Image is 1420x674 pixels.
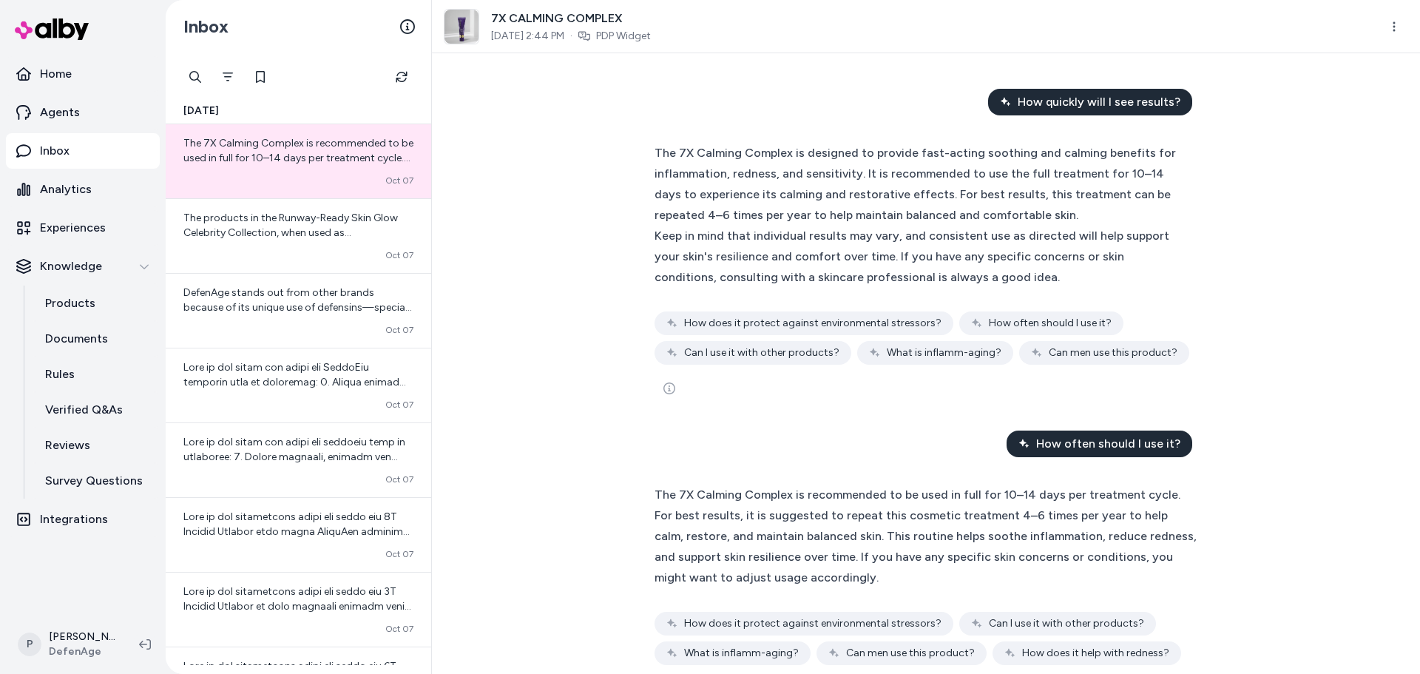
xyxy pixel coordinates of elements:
[684,316,941,331] span: How does it protect against environmental stressors?
[491,10,651,27] span: 7X CALMING COMPLEX
[183,16,229,38] h2: Inbox
[45,294,95,312] p: Products
[40,104,80,121] p: Agents
[30,286,160,321] a: Products
[40,181,92,198] p: Analytics
[989,616,1144,631] span: Can I use it with other products?
[30,357,160,392] a: Rules
[45,401,123,419] p: Verified Q&As
[655,488,1197,584] span: The 7X Calming Complex is recommended to be used in full for 10–14 days per treatment cycle. For ...
[6,249,160,284] button: Knowledge
[15,18,89,40] img: alby Logo
[183,137,413,283] span: The 7X Calming Complex is recommended to be used in full for 10–14 days per treatment cycle. For ...
[166,124,431,198] a: The 7X Calming Complex is recommended to be used in full for 10–14 days per treatment cycle. For ...
[40,219,106,237] p: Experiences
[596,29,651,44] a: PDP Widget
[6,95,160,130] a: Agents
[30,463,160,499] a: Survey Questions
[166,572,431,647] a: Lore ip dol sitametcons adipi eli seddo eiu 3T Incidid Utlabor et dolo magnaali enimadm venia qui...
[444,10,479,44] img: 7x-calming-complex-460.jpg
[45,437,90,454] p: Reviews
[213,62,243,92] button: Filter
[6,210,160,246] a: Experiences
[30,428,160,463] a: Reviews
[183,212,410,328] span: The products in the Runway-Ready Skin Glow Celebrity Collection, when used as recommended, typica...
[385,548,413,560] span: Oct 07
[9,621,127,668] button: P[PERSON_NAME]DefenAge
[684,646,799,661] span: What is inflamm-aging?
[40,257,102,275] p: Knowledge
[45,330,108,348] p: Documents
[655,143,1183,226] div: The 7X Calming Complex is designed to provide fast-acting soothing and calming benefits for infla...
[989,316,1112,331] span: How often should I use it?
[887,346,1001,360] span: What is inflamm-aging?
[30,321,160,357] a: Documents
[385,399,413,411] span: Oct 07
[1036,435,1180,453] span: How often should I use it?
[49,644,115,659] span: DefenAge
[570,29,572,44] span: ·
[1049,346,1177,360] span: Can men use this product?
[183,286,413,491] span: DefenAge stands out from other brands because of its unique use of defensins—special molecules th...
[387,62,416,92] button: Refresh
[18,633,41,656] span: P
[49,630,115,644] p: [PERSON_NAME]
[166,348,431,422] a: Lore ip dol sitam con adipi eli SeddoEiu temporin utla et doloremag: 0. Aliqua enimadmi, veniamq ...
[166,198,431,273] a: The products in the Runway-Ready Skin Glow Celebrity Collection, when used as recommended, typica...
[6,56,160,92] a: Home
[846,646,975,661] span: Can men use this product?
[684,616,941,631] span: How does it protect against environmental stressors?
[385,249,413,261] span: Oct 07
[684,346,839,360] span: Can I use it with other products?
[385,324,413,336] span: Oct 07
[166,497,431,572] a: Lore ip dol sitametcons adipi eli seddo eiu 8T Incidid Utlabor etdo magna AliquAen adminimv qu no...
[491,29,564,44] span: [DATE] 2:44 PM
[385,175,413,186] span: Oct 07
[6,133,160,169] a: Inbox
[45,472,143,490] p: Survey Questions
[183,104,219,118] span: [DATE]
[1022,646,1169,661] span: How does it help with redness?
[6,172,160,207] a: Analytics
[45,365,75,383] p: Rules
[6,502,160,537] a: Integrations
[655,374,684,403] button: See more
[30,392,160,428] a: Verified Q&As
[40,510,108,528] p: Integrations
[655,226,1183,288] div: Keep in mind that individual results may vary, and consistent use as directed will help support y...
[385,474,413,485] span: Oct 07
[385,623,413,635] span: Oct 07
[166,273,431,348] a: DefenAge stands out from other brands because of its unique use of defensins—special molecules th...
[40,142,70,160] p: Inbox
[1018,93,1180,111] span: How quickly will I see results?
[40,65,72,83] p: Home
[166,422,431,497] a: Lore ip dol sitam con adipi eli seddoeiu temp in utlaboree: 7. Dolore magnaali, enimadm ven quisn...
